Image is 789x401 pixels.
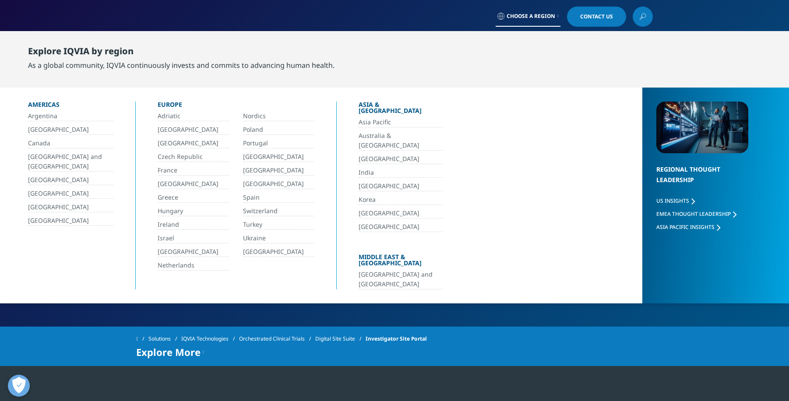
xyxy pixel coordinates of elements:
a: [GEOGRAPHIC_DATA] [359,181,443,191]
a: Asia Pacific [359,117,443,127]
nav: Primary [210,31,653,72]
a: Ukraine [243,233,314,243]
a: France [158,165,229,176]
a: [GEOGRAPHIC_DATA] [158,125,229,135]
a: [GEOGRAPHIC_DATA] [28,216,113,226]
a: [GEOGRAPHIC_DATA] [158,179,229,189]
a: Argentina [28,111,113,121]
a: [GEOGRAPHIC_DATA] [359,154,443,164]
a: US Insights [656,197,695,204]
a: [GEOGRAPHIC_DATA] [243,179,314,189]
span: EMEA Thought Leadership [656,210,731,218]
a: Netherlands [158,260,229,271]
a: Poland [243,125,314,135]
a: Digital Site Suite [315,331,366,347]
a: Orchestrated Clinical Trials [239,331,315,347]
a: [GEOGRAPHIC_DATA] [28,175,113,185]
a: [GEOGRAPHIC_DATA] [158,247,229,257]
a: [GEOGRAPHIC_DATA] [28,125,113,135]
div: Explore IQVIA by region [28,46,335,60]
a: Australia & [GEOGRAPHIC_DATA] [359,131,443,151]
span: Contact Us [580,14,613,19]
a: [GEOGRAPHIC_DATA] and [GEOGRAPHIC_DATA] [28,152,113,172]
a: Solutions [148,331,181,347]
span: Explore More [136,347,201,357]
a: Nordics [243,111,314,121]
a: Switzerland [243,206,314,216]
a: Turkey [243,220,314,230]
a: Spain [243,193,314,203]
a: Czech Republic [158,152,229,162]
a: India [359,168,443,178]
div: Regional Thought Leadership [656,164,748,196]
a: [GEOGRAPHIC_DATA] [243,152,314,162]
a: Contact Us [567,7,626,27]
a: Asia Pacific Insights [656,223,720,231]
a: Portugal [243,138,314,148]
a: [GEOGRAPHIC_DATA] [243,247,314,257]
a: [GEOGRAPHIC_DATA] [28,202,113,212]
a: Korea [359,195,443,205]
a: IQVIA Technologies [181,331,239,347]
a: Canada [28,138,113,148]
div: Asia & [GEOGRAPHIC_DATA] [359,102,443,117]
div: Americas [28,102,113,111]
img: 2093_analyzing-data-using-big-screen-display-and-laptop.png [656,102,748,153]
a: [GEOGRAPHIC_DATA] [158,138,229,148]
a: Hungary [158,206,229,216]
a: [GEOGRAPHIC_DATA] [243,165,314,176]
a: [GEOGRAPHIC_DATA] [28,189,113,199]
a: EMEA Thought Leadership [656,210,736,218]
a: Adriatic [158,111,229,121]
a: Israel [158,233,229,243]
div: As a global community, IQVIA continuously invests and commits to advancing human health. [28,60,335,70]
a: Greece [158,193,229,203]
a: Ireland [158,220,229,230]
span: Asia Pacific Insights [656,223,715,231]
a: [GEOGRAPHIC_DATA] and [GEOGRAPHIC_DATA] [359,270,443,289]
span: Investigator Site Portal [366,331,427,347]
a: [GEOGRAPHIC_DATA] [359,208,443,218]
button: Open Preferences [8,375,30,397]
span: US Insights [656,197,689,204]
div: Middle East & [GEOGRAPHIC_DATA] [359,254,443,270]
a: [GEOGRAPHIC_DATA] [359,222,443,232]
div: Europe [158,102,314,111]
span: Choose a Region [507,13,555,20]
